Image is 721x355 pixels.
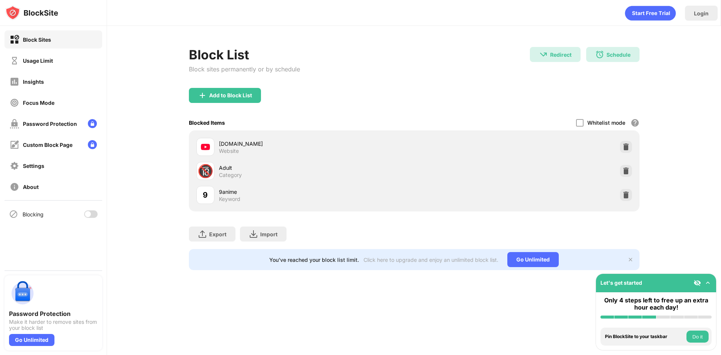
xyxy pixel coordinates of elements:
[10,35,19,44] img: block-on.svg
[209,92,252,98] div: Add to Block List
[88,140,97,149] img: lock-menu.svg
[219,164,414,172] div: Adult
[587,119,625,126] div: Whitelist mode
[550,51,572,58] div: Redirect
[209,231,226,237] div: Export
[189,47,300,62] div: Block List
[600,279,642,286] div: Let's get started
[201,142,210,151] img: favicons
[9,280,36,307] img: push-password-protection.svg
[9,310,98,317] div: Password Protection
[627,257,634,263] img: x-button.svg
[23,142,72,148] div: Custom Block Page
[219,188,414,196] div: 9anime
[189,119,225,126] div: Blocked Items
[23,163,44,169] div: Settings
[23,79,44,85] div: Insights
[189,65,300,73] div: Block sites permanently or by schedule
[10,119,19,128] img: password-protection-off.svg
[10,140,19,150] img: customize-block-page-off.svg
[10,161,19,171] img: settings-off.svg
[10,182,19,192] img: about-off.svg
[704,279,712,287] img: omni-setup-toggle.svg
[88,119,97,128] img: lock-menu.svg
[203,189,208,201] div: 9
[9,210,18,219] img: blocking-icon.svg
[23,36,51,43] div: Block Sites
[9,319,98,331] div: Make it harder to remove sites from your block list
[694,10,709,17] div: Login
[600,297,712,311] div: Only 4 steps left to free up an extra hour each day!
[23,184,39,190] div: About
[23,211,44,218] div: Blocking
[507,252,559,267] div: Go Unlimited
[219,196,240,202] div: Keyword
[10,56,19,65] img: time-usage-off.svg
[605,334,685,339] div: Pin BlockSite to your taskbar
[23,100,54,106] div: Focus Mode
[694,279,701,287] img: eye-not-visible.svg
[606,51,630,58] div: Schedule
[23,57,53,64] div: Usage Limit
[625,6,676,21] div: animation
[10,77,19,86] img: insights-off.svg
[269,257,359,263] div: You’ve reached your block list limit.
[10,98,19,107] img: focus-off.svg
[260,231,278,237] div: Import
[5,5,58,20] img: logo-blocksite.svg
[219,140,414,148] div: [DOMAIN_NAME]
[364,257,498,263] div: Click here to upgrade and enjoy an unlimited block list.
[23,121,77,127] div: Password Protection
[9,334,54,346] div: Go Unlimited
[198,163,213,179] div: 🔞
[219,148,239,154] div: Website
[686,331,709,343] button: Do it
[219,172,242,178] div: Category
